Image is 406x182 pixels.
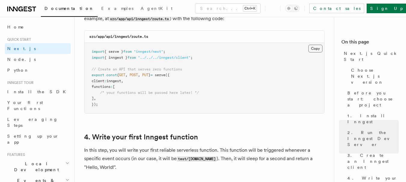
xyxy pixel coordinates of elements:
[7,89,69,94] span: Install the SDK
[125,73,127,77] span: ,
[137,2,176,16] a: AgentKit
[119,73,125,77] span: GET
[7,57,36,62] span: Node.js
[41,2,98,17] a: Documentation
[92,96,94,100] span: ]
[349,65,399,88] a: Choose Next.js version
[345,150,399,173] a: 3. Create an Inngest client
[5,161,66,173] span: Local Development
[92,67,182,71] span: // Create an API that serves zero functions
[195,4,260,13] button: Search...Ctrl+K
[7,134,59,145] span: Setting up your app
[5,158,71,175] button: Local Development
[5,22,71,32] a: Home
[121,79,123,83] span: ,
[5,65,71,76] a: Python
[345,127,399,150] a: 2. Run the Inngest Dev Server
[98,2,137,16] a: Examples
[84,133,198,141] a: 4. Write your first Inngest function
[130,73,138,77] span: POST
[5,97,71,114] a: Your first Functions
[44,6,94,11] span: Documentation
[5,80,34,85] span: Inngest tour
[155,73,165,77] span: serve
[141,6,172,11] span: AgentKit
[92,73,104,77] span: export
[106,79,121,83] span: inngest
[191,55,193,60] span: ;
[113,85,115,89] span: [
[5,54,71,65] a: Node.js
[123,49,132,54] span: from
[341,38,399,48] h4: On this page
[84,146,325,172] p: In this step, you will write your first reliable serverless function. This function will be trigg...
[92,49,104,54] span: import
[106,73,117,77] span: const
[7,68,29,73] span: Python
[92,102,98,106] span: });
[5,37,31,42] span: Quick start
[104,49,123,54] span: { serve }
[177,157,217,162] code: test/[DOMAIN_NAME]
[7,117,58,128] span: Leveraging Steps
[127,55,136,60] span: from
[104,79,106,83] span: :
[347,90,399,108] span: Before you start: choose a project
[347,113,399,125] span: 1. Install Inngest
[5,114,71,131] a: Leveraging Steps
[92,55,104,60] span: import
[104,55,127,60] span: { inngest }
[5,131,71,148] a: Setting up your app
[89,34,148,39] code: src/app/api/inngest/route.ts
[163,49,165,54] span: ;
[243,5,257,11] kbd: Ctrl+K
[347,152,399,170] span: 3. Create an Inngest client
[5,43,71,54] a: Next.js
[341,48,399,65] a: Next.js Quick Start
[100,91,199,95] span: /* your functions will be passed here later! */
[148,73,151,77] span: }
[138,73,140,77] span: ,
[134,49,163,54] span: "inngest/next"
[7,100,43,111] span: Your first Functions
[109,16,170,22] code: src/app/api/inngest/route.ts
[117,73,119,77] span: {
[5,86,71,97] a: Install the SDK
[7,46,36,51] span: Next.js
[309,4,364,13] a: Contact sales
[94,96,96,100] span: ,
[344,50,399,62] span: Next.js Quick Start
[345,88,399,110] a: Before you start: choose a project
[285,5,300,12] button: Toggle dark mode
[308,45,322,52] button: Copy
[351,67,399,85] span: Choose Next.js version
[151,73,153,77] span: =
[138,55,191,60] span: "../../../inngest/client"
[101,6,133,11] span: Examples
[345,110,399,127] a: 1. Install Inngest
[142,73,148,77] span: PUT
[92,85,111,89] span: functions
[92,79,104,83] span: client
[7,24,24,30] span: Home
[347,130,399,148] span: 2. Run the Inngest Dev Server
[111,85,113,89] span: :
[165,73,169,77] span: ({
[5,152,25,157] span: Features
